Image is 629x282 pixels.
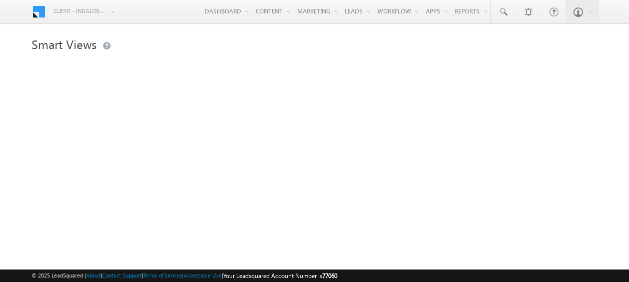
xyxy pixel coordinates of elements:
[322,272,337,279] span: 77060
[143,272,182,278] a: Terms of Service
[32,271,337,280] span: © 2025 LeadSquared | | | | |
[184,272,222,278] a: Acceptable Use
[223,272,337,279] span: Your Leadsquared Account Number is
[102,272,142,278] a: Contact Support
[86,272,101,278] a: About
[54,6,106,16] span: Client - indglobal1 (77060)
[32,36,97,52] span: Smart Views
